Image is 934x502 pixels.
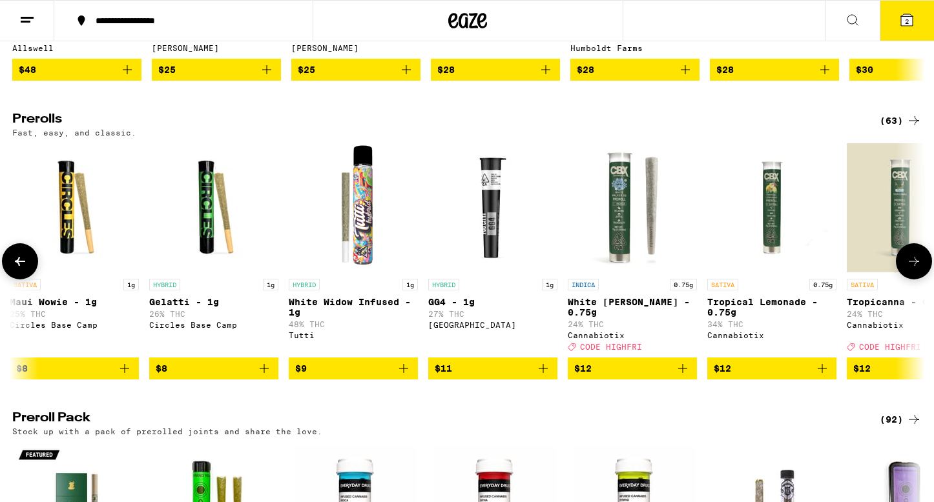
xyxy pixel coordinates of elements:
p: HYBRID [428,279,459,290]
span: $28 [716,65,734,75]
button: Add to bag [568,357,697,379]
a: Open page for White Widow Infused - 1g from Tutti [289,143,418,357]
img: Cannabiotix - Tropical Lemonade - 0.75g [707,143,836,272]
span: $12 [574,363,592,374]
span: $28 [577,65,594,75]
p: 1g [263,279,278,290]
img: Circles Base Camp - Gelatti - 1g [149,143,278,272]
img: Circles Base Camp - Maui Wowie - 1g [10,143,139,272]
a: Open page for White Walker OG - 0.75g from Cannabiotix [568,143,697,357]
button: Add to bag [12,59,141,81]
div: Cannabiotix [707,331,836,339]
p: 0.75g [809,279,836,290]
p: Tropical Lemonade - 0.75g [707,297,836,317]
button: Add to bag [289,357,418,379]
p: SATIVA [707,279,738,290]
span: CODE HIGHFRI [859,343,921,351]
p: 1g [542,279,557,290]
span: $12 [853,363,871,374]
h2: Preroll Pack [12,412,858,427]
button: Add to bag [291,59,420,81]
p: White Widow Infused - 1g [289,297,418,317]
span: $28 [437,65,455,75]
button: Add to bag [431,59,560,81]
p: Fast, easy, and classic. [12,128,136,137]
p: 48% THC [289,320,418,328]
p: Stock up with a pack of prerolled joints and share the love. [12,427,322,436]
span: $11 [435,363,452,374]
span: $25 [298,65,315,75]
p: 1g [402,279,418,290]
span: $12 [714,363,731,374]
div: Allswell [12,44,141,52]
span: 2 [905,17,909,25]
p: HYBRID [149,279,180,290]
p: GG4 - 1g [428,297,557,307]
span: Hi. Need any help? [8,9,93,19]
button: Add to bag [10,357,139,379]
p: 26% THC [149,310,278,318]
button: 2 [880,1,934,41]
span: $25 [158,65,176,75]
p: 24% THC [568,320,697,328]
p: White [PERSON_NAME] - 0.75g [568,297,697,317]
h2: Prerolls [12,113,858,128]
p: 27% THC [428,310,557,318]
div: Tutti [289,331,418,339]
p: HYBRID [289,279,320,290]
p: Gelatti - 1g [149,297,278,307]
a: (63) [880,113,922,128]
p: 1g [123,279,139,290]
a: Open page for Maui Wowie - 1g from Circles Base Camp [10,143,139,357]
a: (92) [880,412,922,427]
p: 25% THC [10,310,139,318]
a: Open page for Gelatti - 1g from Circles Base Camp [149,143,278,357]
span: $8 [16,363,28,374]
a: Open page for Tropical Lemonade - 0.75g from Cannabiotix [707,143,836,357]
button: Add to bag [152,59,281,81]
a: Open page for GG4 - 1g from Fog City Farms [428,143,557,357]
span: CODE HIGHFRI [580,343,642,351]
p: 34% THC [707,320,836,328]
img: Tutti - White Widow Infused - 1g [289,143,418,272]
div: Circles Base Camp [149,321,278,329]
button: Add to bag [149,357,278,379]
button: Add to bag [570,59,700,81]
button: Add to bag [428,357,557,379]
button: Add to bag [707,357,836,379]
span: $48 [19,65,36,75]
button: Redirect to URL [1,1,705,94]
div: [PERSON_NAME] [152,44,281,52]
img: Cannabiotix - White Walker OG - 0.75g [568,143,697,272]
p: SATIVA [847,279,878,290]
span: $8 [156,363,167,374]
img: Fog City Farms - GG4 - 1g [428,143,557,272]
div: Cannabiotix [568,331,697,339]
div: Humboldt Farms [570,44,700,52]
p: Maui Wowie - 1g [10,297,139,307]
div: [PERSON_NAME] [291,44,420,52]
button: Add to bag [710,59,839,81]
span: $9 [295,363,307,374]
p: INDICA [568,279,599,290]
span: $30 [856,65,873,75]
div: Circles Base Camp [10,321,139,329]
div: [GEOGRAPHIC_DATA] [428,321,557,329]
p: 0.75g [670,279,697,290]
p: SATIVA [10,279,41,290]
